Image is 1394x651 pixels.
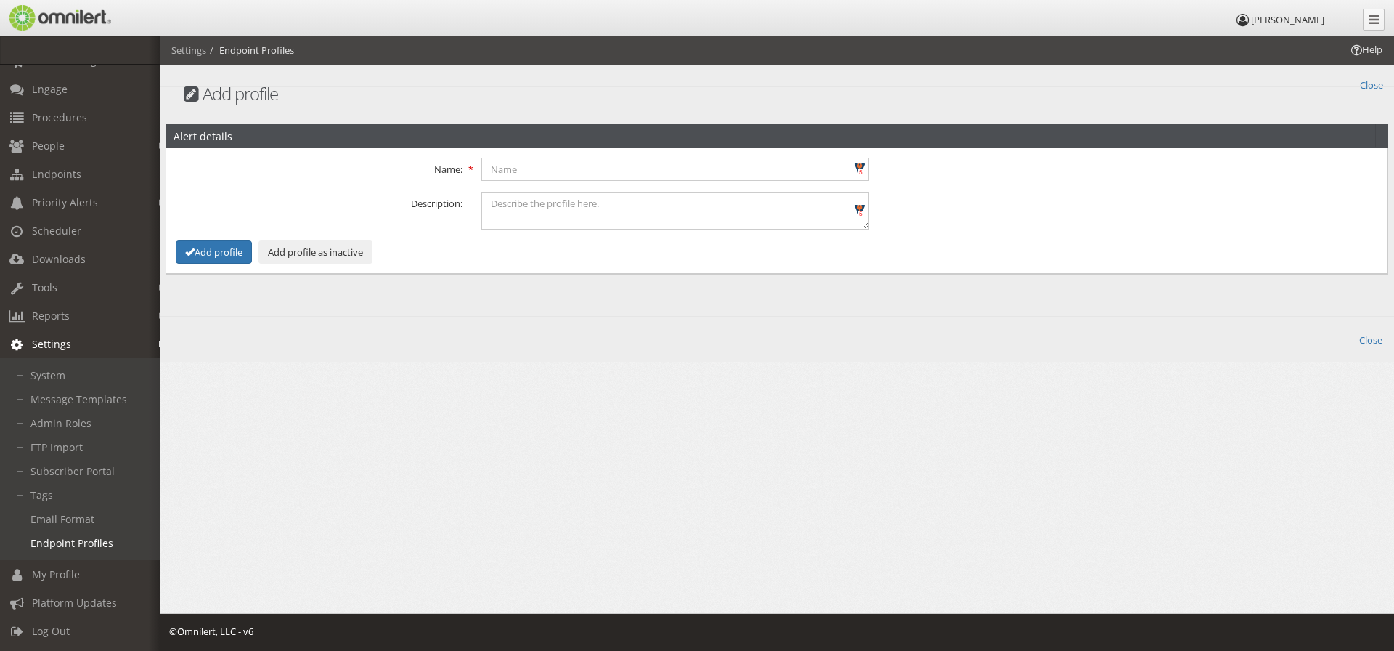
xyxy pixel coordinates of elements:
[32,167,81,181] span: Endpoints
[33,10,62,23] span: Help
[171,44,206,57] li: Settings
[1360,76,1383,92] a: Close
[32,309,70,323] span: Reports
[177,625,216,638] a: Omnilert Website
[481,158,870,181] input: Name
[206,44,294,57] li: Endpoint Profiles
[32,110,87,124] span: Procedures
[174,124,232,147] h2: Alert details
[32,337,71,351] span: Settings
[1359,331,1382,347] a: Close
[176,240,252,264] button: Add profile
[166,192,472,211] label: Description:
[32,224,81,238] span: Scheduler
[180,84,767,103] h1: Add profile
[258,240,372,264] button: Add profile as inactive
[166,158,472,177] label: Name:
[7,5,134,31] a: Omnilert Website
[32,567,80,581] span: My Profile
[32,596,117,610] span: Platform Updates
[32,195,98,209] span: Priority Alerts
[32,139,65,153] span: People
[1251,13,1324,26] span: [PERSON_NAME]
[32,82,68,96] span: Engage
[32,252,86,266] span: Downloads
[1363,9,1385,31] a: Collapse Menu
[169,625,253,638] span: © , LLC - v6
[1349,43,1382,57] span: Help
[7,5,111,31] img: Omnilert
[32,280,57,294] span: Tools
[32,624,70,638] span: Log Out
